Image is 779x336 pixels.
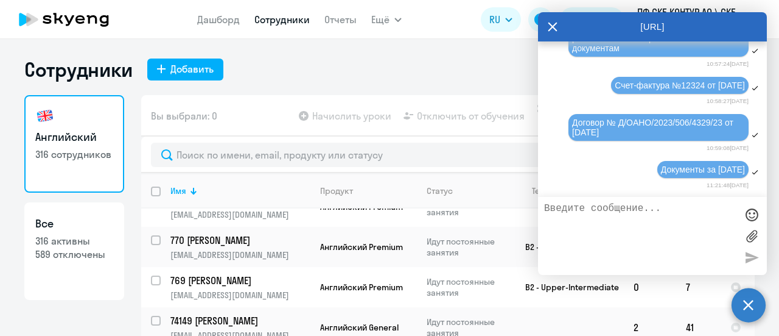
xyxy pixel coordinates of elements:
td: 0 [624,267,676,307]
span: Английский Premium [320,282,403,293]
p: 74149 [PERSON_NAME] [170,314,308,327]
p: 316 активны [35,234,113,248]
div: Статус [427,185,453,196]
time: 10:58:27[DATE] [707,98,749,104]
button: ПФ СКБ КОНТУР АО \ СКБ Контур, ПФ СКБ КОНТУР, АО [631,5,769,34]
span: Документы за [DATE] [661,165,745,174]
p: 769 [PERSON_NAME] [170,274,308,287]
button: Добавить [147,59,223,80]
button: RU [481,7,521,32]
p: Идут постоянные занятия [427,276,510,298]
p: ПФ СКБ КОНТУР АО \ СКБ Контур, ПФ СКБ КОНТУР, АО [637,5,750,34]
a: Все316 активны589 отключены [24,202,124,300]
td: B2 - Upper-Intermediate [511,267,624,307]
h3: Все [35,216,113,232]
span: Английский General [320,322,399,333]
h1: Сотрудники [24,57,133,82]
div: Статус [427,185,510,196]
span: Вы выбрали: 0 [151,109,217,123]
p: 316 сотрудников [35,148,113,161]
p: [EMAIL_ADDRESS][DOMAIN_NAME] [170,209,310,220]
span: Счет-фактура №12324 от [DATE] [615,80,745,90]
div: Текущий уровень [532,185,601,196]
p: [EMAIL_ADDRESS][DOMAIN_NAME] [170,249,310,260]
span: Ещё [371,12,389,27]
span: Договор № Д/OAHO/2023/506/4329/23 от [DATE] [572,118,736,137]
div: Имя [170,185,310,196]
h3: Английский [35,129,113,145]
div: Имя [170,185,186,196]
time: 10:57:24[DATE] [707,60,749,67]
td: B2 - Upper-Intermediate [511,227,624,267]
div: Добавить [170,62,214,76]
button: Балансbalance [560,7,624,32]
div: Текущий уровень [520,185,623,196]
label: Лимит 10 файлов [742,227,761,245]
div: Продукт [320,185,353,196]
p: Идут постоянные занятия [427,236,510,258]
p: 770 [PERSON_NAME] [170,234,308,247]
td: 7 [676,267,721,307]
a: Дашборд [197,13,240,26]
span: RU [489,12,500,27]
div: Продукт [320,185,416,196]
p: 589 отключены [35,248,113,261]
time: 11:21:48[DATE] [707,182,749,188]
a: Английский316 сотрудников [24,95,124,193]
a: 770 [PERSON_NAME] [170,234,310,247]
a: Сотрудники [254,13,310,26]
time: 10:59:08[DATE] [707,145,749,151]
img: english [35,106,55,126]
a: Отчеты [324,13,357,26]
span: Английский Premium [320,241,403,252]
a: 74149 [PERSON_NAME] [170,314,310,327]
input: Поиск по имени, email, продукту или статусу [151,143,745,167]
button: Ещё [371,7,402,32]
a: 769 [PERSON_NAME] [170,274,310,287]
p: [EMAIL_ADDRESS][DOMAIN_NAME] [170,290,310,301]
